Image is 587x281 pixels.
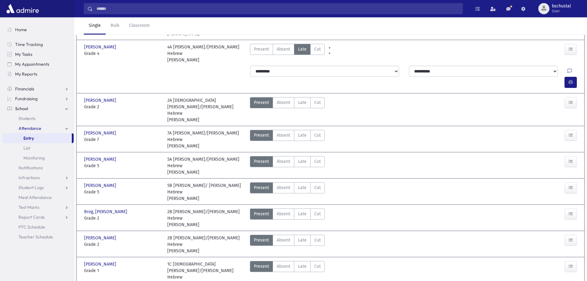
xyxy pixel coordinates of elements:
span: Entry [23,135,34,141]
span: Cut [314,99,321,106]
span: My Appointments [15,61,49,67]
span: Cut [314,46,321,52]
span: Late [298,211,307,217]
span: Notifications [18,165,43,171]
a: My Tasks [2,49,74,59]
span: Meal Attendance [18,195,52,200]
div: AttTypes [250,97,325,123]
span: [PERSON_NAME] [84,182,117,189]
div: AttTypes [250,156,325,176]
div: 2A [DEMOGRAPHIC_DATA][PERSON_NAME]/[PERSON_NAME] Hebrew [PERSON_NAME] [167,97,244,123]
span: [PERSON_NAME] [84,97,117,104]
img: AdmirePro [5,2,40,15]
span: bschustal [552,4,571,9]
span: Attendance [18,126,41,131]
span: Teacher Schedule [18,234,53,240]
span: Present [254,132,269,138]
span: Infractions [18,175,40,180]
span: Grade 2 [84,241,161,248]
span: Cut [314,263,321,270]
div: 2B [PERSON_NAME]/[PERSON_NAME] Hebrew [PERSON_NAME] [167,209,244,228]
a: Test Marks [2,202,74,212]
span: Cut [314,132,321,138]
span: User [552,9,571,14]
a: Attendance [2,123,74,133]
div: AttTypes [250,44,325,63]
span: Absent [277,184,290,191]
a: Entry [2,133,72,143]
div: 2B [PERSON_NAME]/[PERSON_NAME] Hebrew [PERSON_NAME] [167,235,244,254]
a: Report Cards [2,212,74,222]
span: Grade 1 [84,267,161,274]
span: Grade 5 [84,163,161,169]
a: Teacher Schedule [2,232,74,242]
span: Brog, [PERSON_NAME] [84,209,128,215]
span: Present [254,211,269,217]
span: Late [298,184,307,191]
span: [PERSON_NAME] [84,156,117,163]
span: Grade 2 [84,215,161,221]
div: AttTypes [250,209,325,228]
span: Cut [314,237,321,243]
span: [PERSON_NAME] [84,261,117,267]
span: Late [298,99,307,106]
div: 7A [PERSON_NAME]/[PERSON_NAME] Hebrew [PERSON_NAME] [167,130,244,149]
span: Grade 7 [84,136,161,143]
span: [PERSON_NAME] [84,235,117,241]
span: My Tasks [15,52,32,57]
span: [PERSON_NAME] [84,44,117,50]
span: [PERSON_NAME] [84,130,117,136]
a: Student Logs [2,183,74,192]
div: AttTypes [250,235,325,254]
span: Absent [277,132,290,138]
span: Present [254,263,269,270]
span: Absent [277,237,290,243]
a: My Reports [2,69,74,79]
div: 5A [PERSON_NAME]/[PERSON_NAME] Hebrew [PERSON_NAME] [167,156,244,176]
a: Notifications [2,163,74,173]
div: 4A [PERSON_NAME]/[PERSON_NAME] Hebrew [PERSON_NAME] [167,44,244,63]
span: Absent [277,46,290,52]
span: Students [18,116,35,121]
span: Grade 5 [84,189,161,195]
span: Absent [277,211,290,217]
input: Search [93,3,463,14]
a: Monitoring [2,153,74,163]
span: Report Cards [18,214,45,220]
span: Cut [314,184,321,191]
span: Late [298,237,307,243]
a: Time Tracking [2,39,74,49]
span: Present [254,158,269,165]
a: Meal Attendance [2,192,74,202]
span: Present [254,184,269,191]
span: Fundraising [15,96,38,101]
span: Absent [277,263,290,270]
a: My Appointments [2,59,74,69]
a: List [2,143,74,153]
span: List [23,145,30,151]
span: Test Marks [18,205,39,210]
span: Present [254,237,269,243]
span: Cut [314,158,321,165]
span: Time Tracking [15,42,43,47]
a: Financials [2,84,74,94]
a: Classroom [124,17,155,35]
div: 5B [PERSON_NAME]/ [PERSON_NAME] Hebrew [PERSON_NAME] [167,182,244,202]
span: My Reports [15,71,37,77]
a: Fundraising [2,94,74,104]
a: Bulk [106,17,124,35]
span: Late [298,46,307,52]
span: Absent [277,158,290,165]
span: PTC Schedule [18,224,45,230]
span: Grade 2 [84,104,161,110]
span: Student Logs [18,185,44,190]
span: Late [298,132,307,138]
span: Financials [15,86,34,92]
span: Absent [277,99,290,106]
a: PTC Schedule [2,222,74,232]
span: Late [298,263,307,270]
div: AttTypes [250,182,325,202]
span: Present [254,46,269,52]
a: Infractions [2,173,74,183]
span: Cut [314,211,321,217]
